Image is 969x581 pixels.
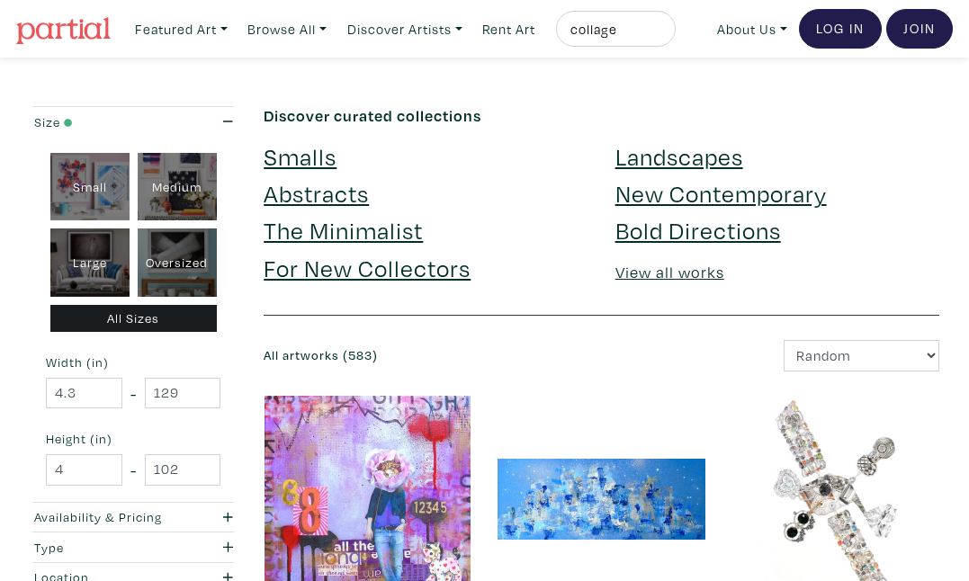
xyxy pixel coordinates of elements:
[130,381,137,406] span: -
[799,9,882,49] a: Log In
[34,507,176,527] div: Availability & Pricing
[264,177,369,209] a: Abstracts
[30,503,237,532] button: Availability & Pricing
[30,107,237,137] button: Size
[474,11,543,48] a: Rent Art
[615,262,724,282] a: View all works
[264,252,471,283] a: For New Collectors
[50,153,130,221] div: Small
[264,348,588,363] h6: All artworks (583)
[34,112,176,132] div: Size
[264,140,336,172] a: Smalls
[127,11,236,48] a: Featured Art
[264,106,939,126] h6: Discover curated collections
[709,11,795,48] a: About Us
[339,11,471,48] a: Discover Artists
[615,140,743,172] a: Landscapes
[138,228,217,297] div: Oversized
[615,177,827,209] a: New Contemporary
[46,433,220,445] small: Height (in)
[50,228,130,297] div: Large
[886,9,953,49] a: Join
[615,214,781,246] a: Bold Directions
[30,532,237,562] button: Type
[46,356,220,369] small: Width (in)
[138,153,217,221] div: Medium
[130,458,137,482] span: -
[50,305,217,333] div: All Sizes
[264,214,423,246] a: The Minimalist
[569,18,659,40] input: Search
[239,11,335,48] a: Browse All
[34,538,176,558] div: Type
